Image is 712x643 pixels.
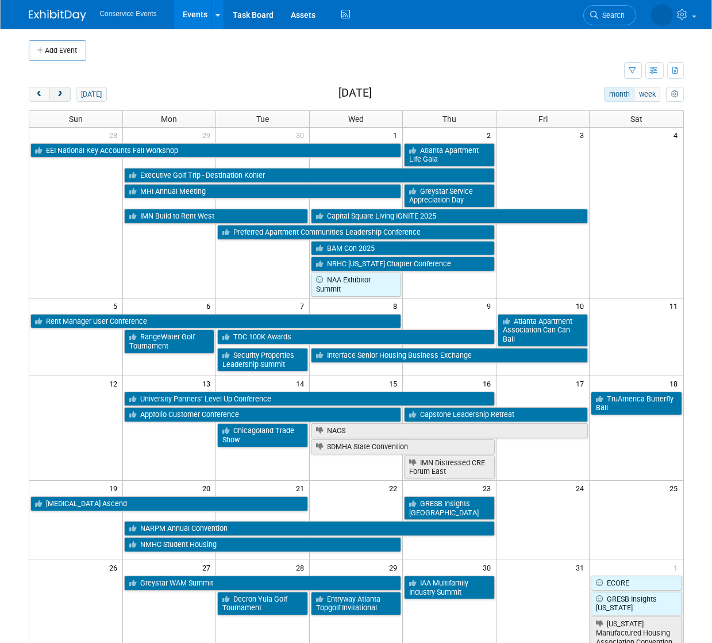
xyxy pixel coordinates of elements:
a: MHI Annual Meeting [124,184,402,199]
a: NRHC [US_STATE] Chapter Conference [311,257,495,271]
a: Atlanta Apartment Life Gala [404,143,495,167]
img: ExhibitDay [29,10,86,21]
a: EEI National Key Accounts Fall Workshop [30,143,402,158]
span: Search [599,11,625,20]
span: 22 [388,481,402,495]
span: Wed [348,114,364,124]
span: 17 [575,376,589,391]
button: month [604,87,634,102]
button: prev [29,87,50,102]
a: [MEDICAL_DATA] Ascend [30,496,308,511]
span: 8 [392,298,402,313]
span: 29 [388,560,402,575]
a: ECORE [591,576,682,591]
h2: [DATE] [338,87,372,99]
span: 23 [482,481,496,495]
span: 21 [295,481,309,495]
span: 14 [295,376,309,391]
a: University Partners’ Level Up Conference [124,392,495,407]
span: 9 [486,298,496,313]
a: GRESB Insights [US_STATE] [591,592,682,615]
a: Chicagoland Trade Show [217,423,308,447]
span: Fri [538,114,548,124]
span: 25 [669,481,683,495]
span: 18 [669,376,683,391]
span: 13 [201,376,215,391]
a: SDMHA State Convention [311,439,495,454]
span: 29 [201,128,215,142]
a: TDC 100K Awards [217,330,495,345]
span: 28 [295,560,309,575]
a: NACS [311,423,588,438]
a: NARPM Annual Convention [124,521,495,536]
span: Sat [630,114,642,124]
a: Preferred Apartment Communities Leadership Conference [217,225,495,240]
a: TruAmerica Butterfly Ball [591,392,682,415]
span: 2 [486,128,496,142]
button: [DATE] [76,87,106,102]
i: Personalize Calendar [671,91,679,98]
span: 28 [108,128,122,142]
a: Executive Golf Trip - Destination Kohler [124,168,495,183]
span: 20 [201,481,215,495]
a: Greystar Service Appreciation Day [404,184,495,208]
span: 12 [108,376,122,391]
a: Rent Manager User Conference [30,314,402,329]
span: 15 [388,376,402,391]
span: 24 [575,481,589,495]
img: Amiee Griffey [651,4,673,26]
button: next [49,87,71,102]
a: Decron Yula Golf Tournament [217,592,308,615]
a: Capstone Leadership Retreat [404,407,588,422]
a: BAM Con 2025 [311,241,495,256]
a: IMN Distressed CRE Forum East [404,456,495,479]
a: Atlanta Apartment Association Can Can Ball [498,314,588,347]
a: GRESB Insights [GEOGRAPHIC_DATA] [404,496,495,520]
a: Search [583,5,636,25]
span: 31 [575,560,589,575]
a: Greystar WAM Summit [124,576,402,591]
span: 7 [299,298,309,313]
span: 27 [201,560,215,575]
button: Add Event [29,40,86,61]
button: myCustomButton [666,87,683,102]
span: 26 [108,560,122,575]
a: RangeWater Golf Tournament [124,330,215,353]
a: Entryway Atlanta Topgolf Invitational [311,592,402,615]
span: 16 [482,376,496,391]
span: 11 [669,298,683,313]
span: 19 [108,481,122,495]
a: IAA Multifamily Industry Summit [404,576,495,599]
a: IMN Build to Rent West [124,209,308,224]
span: 4 [673,128,683,142]
span: 30 [482,560,496,575]
a: Capital Square Living IGNITE 2025 [311,209,588,224]
a: NAA Exhibitor Summit [311,273,402,296]
span: Mon [161,114,177,124]
a: NMHC Student Housing [124,537,402,552]
span: 3 [579,128,589,142]
span: 1 [673,560,683,575]
span: 30 [295,128,309,142]
span: 6 [205,298,215,313]
button: week [634,87,660,102]
span: 1 [392,128,402,142]
a: Appfolio Customer Conference [124,407,402,422]
a: Security Properties Leadership Summit [217,348,308,372]
span: 10 [575,298,589,313]
span: Thu [442,114,456,124]
span: Conservice Events [100,10,157,18]
span: Tue [256,114,269,124]
a: Interface Senior Housing Business Exchange [311,348,588,363]
span: Sun [69,114,83,124]
span: 5 [112,298,122,313]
